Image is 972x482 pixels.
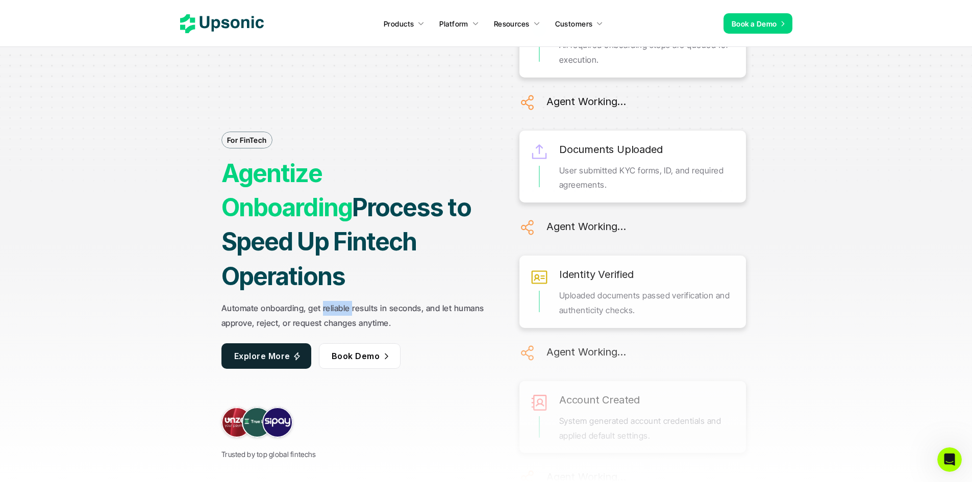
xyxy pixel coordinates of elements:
p: System generated account credentials and applied default settings. [559,414,736,443]
h6: Documents Uploaded [559,141,662,158]
p: Platform [439,18,468,29]
a: Products [378,14,431,33]
p: Uploaded documents passed verification and authenticity checks. [559,288,736,318]
h6: Agent Working... [546,343,626,361]
iframe: Intercom live chat [937,447,962,472]
p: User submitted KYC forms, ID, and required agreements. [559,163,736,193]
strong: Process to Speed Up Fintech Operations [221,192,476,291]
strong: Agentize Onboarding [221,158,352,222]
h6: Agent Working... [546,218,626,235]
p: For FinTech [227,135,267,145]
span: Book a Demo [732,19,777,28]
p: Customers [555,18,593,29]
p: Resources [494,18,530,29]
p: Trusted by top global fintechs [221,448,316,461]
p: All required onboarding steps are queued for execution. [559,38,736,67]
h6: Agent Working... [546,93,626,110]
a: Explore More [221,343,311,369]
span: Book Demo [331,350,379,361]
a: Book Demo [318,343,400,369]
p: Products [384,18,414,29]
h6: Identity Verified [559,266,634,283]
span: Explore More [234,350,290,361]
strong: Automate onboarding, get reliable results in seconds, and let humans approve, reject, or request ... [221,303,486,328]
h6: Account Created [559,391,640,409]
